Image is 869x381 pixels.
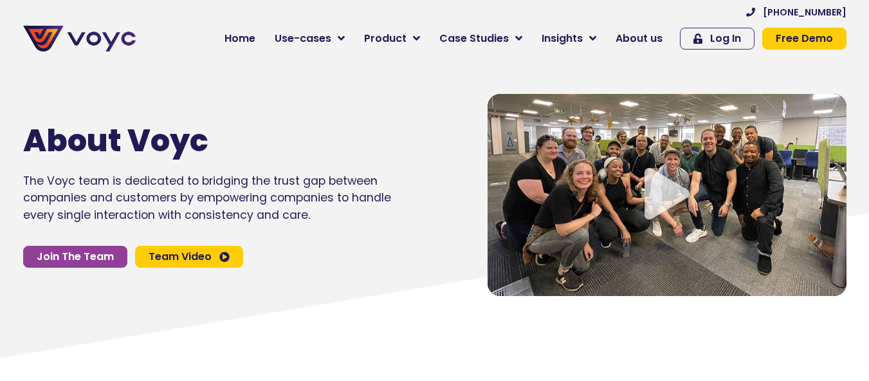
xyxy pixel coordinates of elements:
[149,252,212,262] span: Team Video
[641,168,693,221] div: Video play button
[542,31,583,46] span: Insights
[354,26,430,51] a: Product
[275,31,331,46] span: Use-cases
[23,122,352,160] h1: About Voyc
[776,33,833,44] span: Free Demo
[616,31,663,46] span: About us
[763,8,846,17] span: [PHONE_NUMBER]
[265,26,354,51] a: Use-cases
[680,28,755,50] a: Log In
[746,8,846,17] a: [PHONE_NUMBER]
[606,26,672,51] a: About us
[23,26,136,51] img: voyc-full-logo
[37,252,114,262] span: Join The Team
[532,26,606,51] a: Insights
[364,31,407,46] span: Product
[430,26,532,51] a: Case Studies
[710,33,741,44] span: Log In
[224,31,255,46] span: Home
[439,31,509,46] span: Case Studies
[215,26,265,51] a: Home
[23,246,127,268] a: Join The Team
[23,172,391,223] p: The Voyc team is dedicated to bridging the trust gap between companies and customers by empowerin...
[762,28,846,50] a: Free Demo
[135,246,243,268] a: Team Video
